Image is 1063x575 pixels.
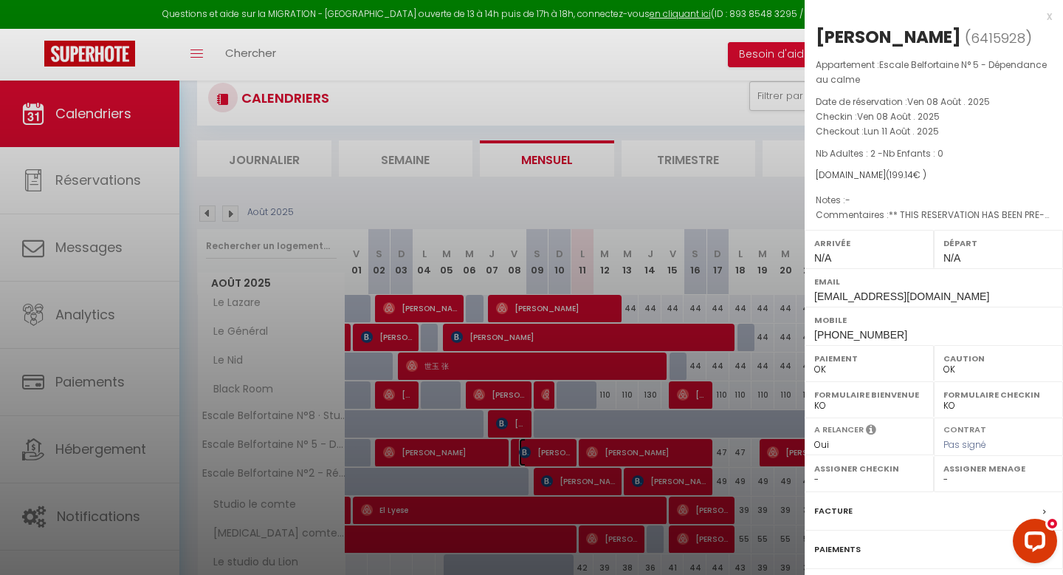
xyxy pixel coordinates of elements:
span: Pas signé [943,438,986,451]
label: Formulaire Checkin [943,387,1053,402]
p: Checkout : [816,124,1052,139]
label: Email [814,274,1053,289]
span: Nb Enfants : 0 [883,147,943,160]
p: Commentaires : [816,208,1052,222]
span: Ven 08 Août . 2025 [907,95,990,108]
label: Facture [814,503,853,519]
label: Paiement [814,351,924,366]
label: Assigner Checkin [814,461,924,476]
p: Appartement : [816,58,1052,87]
span: - [845,194,850,206]
span: N/A [814,252,831,264]
span: Nb Adultes : 2 - [816,147,943,160]
span: 6415928 [971,29,1025,47]
label: Formulaire Bienvenue [814,387,924,402]
div: [PERSON_NAME] [816,25,961,49]
p: Checkin : [816,109,1052,124]
label: Arrivée [814,236,924,251]
div: [DOMAIN_NAME] [816,169,1052,183]
iframe: LiveChat chat widget [1001,513,1063,575]
label: Départ [943,236,1053,251]
i: Sélectionner OUI si vous souhaiter envoyer les séquences de messages post-checkout [866,423,876,440]
p: Notes : [816,193,1052,208]
label: A relancer [814,423,864,436]
span: Ven 08 Août . 2025 [857,110,940,123]
label: Assigner Menage [943,461,1053,476]
span: ( ) [965,27,1032,48]
span: ( € ) [886,169,926,181]
label: Mobile [814,313,1053,327]
span: Lun 11 Août . 2025 [864,125,939,137]
label: Paiements [814,542,861,557]
span: 199.14 [890,169,913,181]
span: [EMAIL_ADDRESS][DOMAIN_NAME] [814,290,989,302]
span: Escale Belfortaine N° 5 - Dépendance au calme [816,58,1047,86]
p: Date de réservation : [816,95,1052,109]
span: [PHONE_NUMBER] [814,329,907,341]
div: x [805,7,1052,25]
label: Contrat [943,423,986,433]
label: Caution [943,351,1053,366]
span: N/A [943,252,960,264]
